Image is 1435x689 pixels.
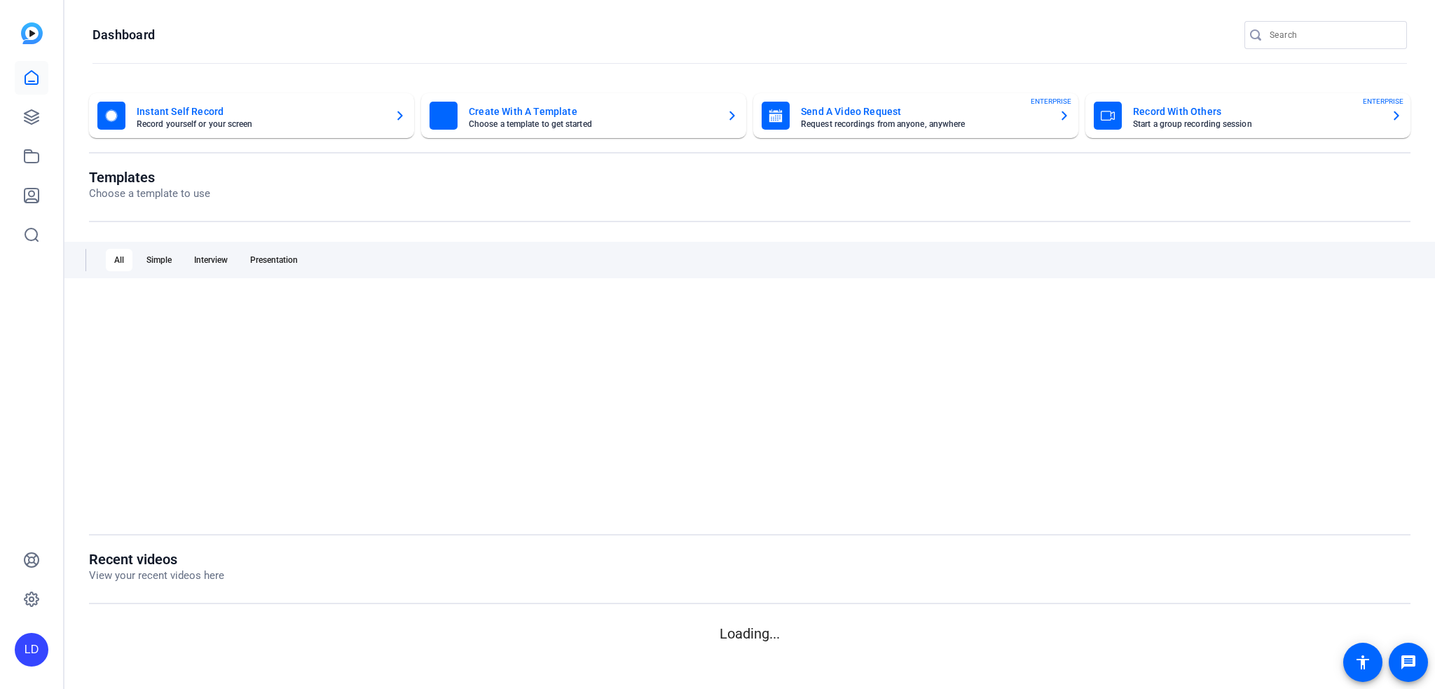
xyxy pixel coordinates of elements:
p: Choose a template to use [89,186,210,202]
p: View your recent videos here [89,568,224,584]
button: Instant Self RecordRecord yourself or your screen [89,93,414,138]
div: Interview [186,249,236,271]
h1: Dashboard [92,27,155,43]
mat-card-title: Record With Others [1133,103,1380,120]
span: ENTERPRISE [1031,96,1071,107]
mat-card-title: Instant Self Record [137,103,383,120]
div: Simple [138,249,180,271]
button: Create With A TemplateChoose a template to get started [421,93,746,138]
mat-card-subtitle: Start a group recording session [1133,120,1380,128]
h1: Recent videos [89,551,224,568]
mat-icon: message [1400,654,1417,671]
span: ENTERPRISE [1363,96,1403,107]
mat-card-title: Create With A Template [469,103,715,120]
img: blue-gradient.svg [21,22,43,44]
div: LD [15,633,48,667]
h1: Templates [89,169,210,186]
button: Record With OthersStart a group recording sessionENTERPRISE [1085,93,1410,138]
mat-card-subtitle: Request recordings from anyone, anywhere [801,120,1048,128]
mat-card-title: Send A Video Request [801,103,1048,120]
p: Loading... [89,623,1410,644]
input: Search [1270,27,1396,43]
div: Presentation [242,249,306,271]
mat-card-subtitle: Choose a template to get started [469,120,715,128]
button: Send A Video RequestRequest recordings from anyone, anywhereENTERPRISE [753,93,1078,138]
mat-card-subtitle: Record yourself or your screen [137,120,383,128]
mat-icon: accessibility [1354,654,1371,671]
div: All [106,249,132,271]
